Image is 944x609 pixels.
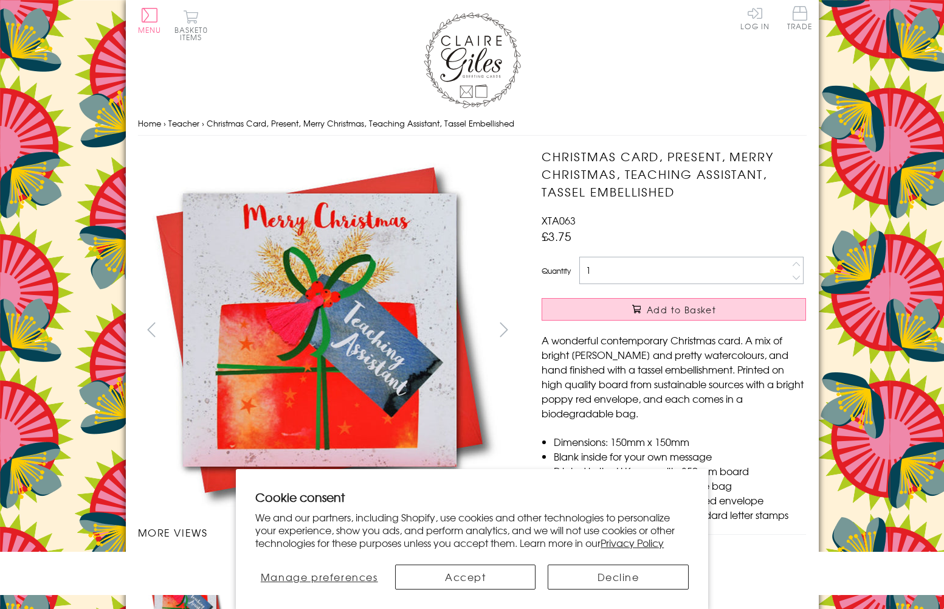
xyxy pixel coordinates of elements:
button: Add to Basket [542,298,806,321]
span: › [202,117,204,129]
h3: More views [138,525,518,540]
button: next [490,316,517,343]
button: Menu [138,8,162,33]
span: Manage preferences [261,569,378,584]
img: Christmas Card, Present, Merry Christmas, Teaching Assistant, Tassel Embellished [137,148,502,512]
a: Teacher [168,117,199,129]
span: Trade [787,6,813,30]
nav: breadcrumbs [138,111,807,136]
span: › [164,117,166,129]
button: Basket0 items [174,10,208,41]
p: We and our partners, including Shopify, use cookies and other technologies to personalize your ex... [255,511,689,549]
button: prev [138,316,165,343]
span: Add to Basket [647,304,716,316]
button: Accept [395,565,536,590]
label: Quantity [542,265,571,276]
span: £3.75 [542,228,571,245]
a: Privacy Policy [601,535,664,550]
img: Claire Giles Greetings Cards [424,12,521,108]
li: Blank inside for your own message [554,449,806,464]
li: Dimensions: 150mm x 150mm [554,434,806,449]
li: Printed in the U.K on quality 350gsm board [554,464,806,478]
span: Christmas Card, Present, Merry Christmas, Teaching Assistant, Tassel Embellished [207,117,514,129]
h2: Cookie consent [255,489,689,506]
span: 0 items [180,24,208,43]
h1: Christmas Card, Present, Merry Christmas, Teaching Assistant, Tassel Embellished [542,148,806,200]
p: A wonderful contemporary Christmas card. A mix of bright [PERSON_NAME] and pretty watercolours, a... [542,333,806,420]
a: Trade [787,6,813,32]
a: Log In [740,6,770,30]
button: Decline [548,565,688,590]
span: Menu [138,24,162,35]
button: Manage preferences [255,565,383,590]
span: XTA063 [542,213,576,228]
img: Christmas Card, Present, Merry Christmas, Teaching Assistant, Tassel Embellished [517,148,882,513]
a: Home [138,117,161,129]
